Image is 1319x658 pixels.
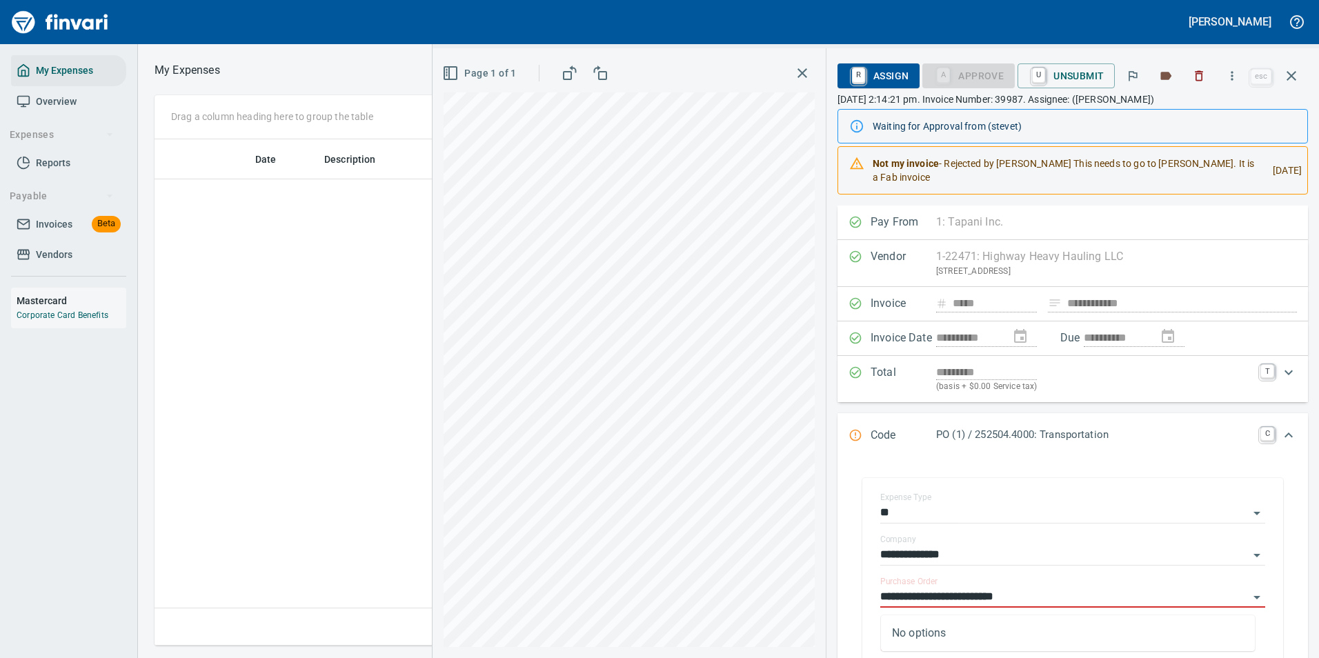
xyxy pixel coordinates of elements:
[171,110,373,123] p: Drag a column heading here to group the table
[4,122,119,148] button: Expenses
[849,64,909,88] span: Assign
[10,126,114,143] span: Expenses
[92,216,121,232] span: Beta
[1032,68,1045,83] a: U
[324,151,376,168] span: Description
[11,86,126,117] a: Overview
[11,55,126,86] a: My Expenses
[852,68,865,83] a: R
[1247,504,1267,523] button: Open
[36,246,72,263] span: Vendors
[1185,11,1275,32] button: [PERSON_NAME]
[11,148,126,179] a: Reports
[871,364,936,394] p: Total
[922,69,1015,81] div: Purchase Order Item required
[439,61,522,86] button: Page 1 of 1
[1189,14,1271,29] h5: [PERSON_NAME]
[445,65,516,82] span: Page 1 of 1
[880,577,938,586] label: Purchase Order
[837,413,1308,459] div: Expand
[873,114,1296,139] div: Waiting for Approval from (stevet)
[873,158,939,169] strong: Not my invoice
[880,493,931,501] label: Expense Type
[155,62,220,79] nav: breadcrumb
[880,535,916,544] label: Company
[1029,64,1104,88] span: Unsubmit
[837,356,1308,402] div: Expand
[255,151,295,168] span: Date
[17,293,126,308] h6: Mastercard
[255,151,277,168] span: Date
[10,188,114,205] span: Payable
[1018,63,1115,88] button: UUnsubmit
[881,615,1255,651] div: No options
[1151,61,1181,91] button: Labels
[8,6,112,39] img: Finvari
[36,216,72,233] span: Invoices
[1184,61,1214,91] button: Discard
[1118,61,1148,91] button: Flag
[837,92,1308,106] p: [DATE] 2:14:21 pm. Invoice Number: 39987. Assignee: ([PERSON_NAME])
[1247,59,1308,92] span: Close invoice
[871,427,936,445] p: Code
[1247,546,1267,565] button: Open
[837,63,920,88] button: RAssign
[324,151,394,168] span: Description
[155,62,220,79] p: My Expenses
[4,183,119,209] button: Payable
[1260,427,1274,441] a: C
[936,427,1252,443] p: PO (1) / 252504.4000: Transportation
[1260,364,1274,378] a: T
[36,62,93,79] span: My Expenses
[1262,151,1302,190] div: [DATE]
[11,239,126,270] a: Vendors
[36,154,70,172] span: Reports
[1251,69,1271,84] a: esc
[880,618,1265,632] p: Not found
[1247,588,1267,607] button: Open
[11,209,126,240] a: InvoicesBeta
[17,310,108,320] a: Corporate Card Benefits
[936,380,1252,394] p: (basis + $0.00 Service tax)
[880,644,955,652] label: Purchase Order Item
[36,93,77,110] span: Overview
[873,151,1262,190] div: - Rejected by [PERSON_NAME] This needs to go to [PERSON_NAME]. It is a Fab invoice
